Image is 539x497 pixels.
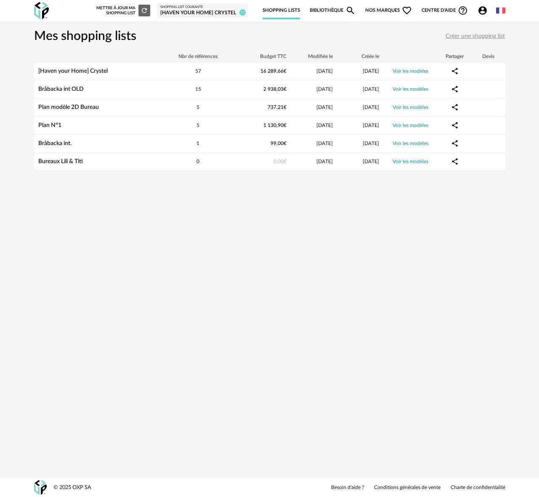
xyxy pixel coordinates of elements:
[239,9,246,16] span: 57
[273,159,287,164] span: 0,00
[291,53,337,59] div: Modifiée le
[38,122,61,128] a: Plan N°1
[284,87,287,92] span: €
[337,53,383,59] div: Créée le
[196,105,199,110] span: 5
[284,159,287,164] span: €
[38,68,108,74] a: [Haven your Home] Crystel
[316,123,333,128] span: [DATE]
[363,123,379,128] span: [DATE]
[38,159,83,164] a: Bureaux Lili & Titi
[38,140,72,146] a: Bråbacka int.
[451,86,459,92] span: Share Variant icon
[316,105,333,110] span: [DATE]
[38,104,99,110] a: Plan modèle 2D Bureau
[34,28,136,45] h1: Mes shopping lists
[34,2,49,19] img: OXP
[316,159,333,164] span: [DATE]
[284,105,287,110] span: €
[316,69,333,74] span: [DATE]
[196,141,199,146] span: 1
[451,159,459,164] span: Share Variant icon
[284,123,287,128] span: €
[363,87,379,92] span: [DATE]
[365,2,412,19] span: Nos marques
[363,69,379,74] span: [DATE]
[451,484,505,491] a: Charte de confidentialité
[363,105,379,110] span: [DATE]
[271,141,287,146] span: 99,00
[160,53,236,59] div: Nbr de références
[160,5,244,9] div: Shopping List courante
[402,5,412,16] span: Heart Outline icon
[393,69,428,74] a: Voir les modèles
[141,8,148,13] span: Refresh icon
[451,68,459,74] span: Share Variant icon
[260,69,287,74] span: 16 289,66
[160,5,244,16] a: Shopping List courante [Haven your Home] Crystel 57
[393,87,428,92] a: Voir les modèles
[393,141,428,146] a: Voir les modèles
[472,53,505,59] div: Devis
[263,123,287,128] span: 1 130,90
[331,484,364,491] a: Besoin d'aide ?
[393,159,428,164] a: Voir les modèles
[195,87,201,92] span: 15
[263,87,287,92] span: 2 938,03
[478,5,488,16] span: Account Circle icon
[268,105,287,110] span: 737,21
[34,480,47,495] img: OXP
[374,484,441,491] a: Conditions générales de vente
[345,5,356,16] span: Magnify icon
[422,5,468,16] span: Centre d'aideHelp Circle Outline icon
[310,2,356,19] a: BibliothèqueMagnify icon
[451,140,459,146] span: Share Variant icon
[363,141,379,146] span: [DATE]
[195,69,201,74] span: 57
[363,159,379,164] span: [DATE]
[53,484,91,491] div: © 2025 OXP SA
[284,69,287,74] span: €
[196,159,199,164] span: 0
[316,141,333,146] span: [DATE]
[236,53,291,59] div: Budget TTC
[458,5,468,16] span: Help Circle Outline icon
[451,122,459,128] span: Share Variant icon
[393,123,428,128] a: Voir les modèles
[393,105,428,110] a: Voir les modèles
[196,123,199,128] span: 5
[96,5,150,16] div: Mettre à jour ma Shopping List
[38,86,84,92] a: Bråbacka int OLD
[160,10,244,16] div: [Haven your Home] Crystel
[478,5,491,16] span: Account Circle icon
[284,141,287,146] span: €
[445,29,505,43] button: Créer une shopping list
[451,104,459,110] span: Share Variant icon
[316,87,333,92] span: [DATE]
[496,6,505,15] img: fr
[446,33,505,39] span: Créer une shopping list
[438,53,472,59] div: Partager
[263,2,300,19] a: Shopping Lists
